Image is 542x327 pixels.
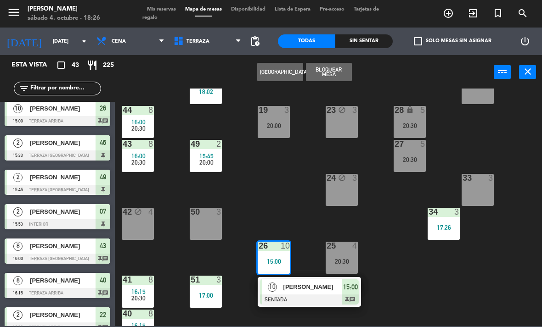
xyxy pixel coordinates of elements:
span: Reserva especial [486,6,510,21]
div: 17:26 [428,224,460,231]
i: close [522,66,533,77]
div: 20:30 [394,156,426,163]
span: Disponibilidad [226,7,270,12]
i: lock [406,106,414,114]
span: 15:00 [343,282,358,293]
span: 26 [100,103,106,114]
span: [PERSON_NAME] [30,138,96,148]
span: [PERSON_NAME] [30,310,96,320]
span: 20:30 [131,294,146,302]
i: arrow_drop_down [79,36,90,47]
div: Sin sentar [335,34,393,48]
span: 225 [103,60,114,71]
span: Cena [112,39,126,44]
span: 10 [268,283,277,292]
button: Bloquear Mesa [306,63,352,81]
input: Filtrar por nombre... [29,83,101,94]
button: [GEOGRAPHIC_DATA] [257,63,303,81]
span: 40 [100,275,106,286]
div: 25 [327,242,327,250]
button: close [519,65,536,79]
span: 49 [100,172,106,183]
i: crop_square [56,60,67,71]
div: [PERSON_NAME] [28,5,100,14]
div: 4 [148,208,154,216]
div: 8 [148,106,154,114]
span: Mis reservas [142,7,181,12]
span: 20:00 [199,159,214,166]
span: 16:00 [131,118,146,126]
span: BUSCAR [510,6,535,21]
div: 20:30 [394,122,426,129]
i: power_input [497,66,508,77]
span: [PERSON_NAME] [30,207,96,216]
div: 28 [395,106,395,114]
i: menu [7,6,21,19]
span: 07 [100,206,106,217]
span: 8 [13,242,23,251]
div: 3 [216,208,222,216]
div: 15:00 [258,258,290,265]
div: 8 [148,276,154,284]
span: 46 [100,137,106,148]
div: 3 [488,174,494,182]
i: block [338,106,346,114]
span: [PERSON_NAME] [30,276,96,285]
div: Esta vista [5,60,66,71]
i: restaurant [87,60,98,71]
span: 2 [13,139,23,148]
label: Solo mesas sin asignar [414,37,491,45]
div: 4 [352,242,358,250]
i: filter_list [18,83,29,94]
i: turned_in_not [492,8,503,19]
i: power_settings_new [519,36,531,47]
span: 2 [13,173,23,182]
div: 23 [327,106,327,114]
span: 43 [100,240,106,251]
span: 8 [13,276,23,285]
div: sábado 4. octubre - 18:26 [28,14,100,23]
div: Todas [278,34,335,48]
span: Mapa de mesas [181,7,226,12]
div: 18:02 [190,89,222,95]
span: [PERSON_NAME] [30,172,96,182]
div: 3 [454,208,460,216]
span: 43 [72,60,79,71]
span: [PERSON_NAME] [30,241,96,251]
i: exit_to_app [468,8,479,19]
div: 20:30 [326,258,358,265]
span: 2 [13,310,23,320]
i: block [338,174,346,182]
button: power_input [494,65,511,79]
span: 10 [13,104,23,113]
div: 19 [259,106,259,114]
span: [PERSON_NAME] [30,104,96,113]
span: 20:30 [131,159,146,166]
span: Terraza [186,39,209,44]
div: 26 [259,242,259,250]
div: 5 [420,140,426,148]
div: 3 [284,106,290,114]
i: search [517,8,528,19]
span: [PERSON_NAME] [283,282,342,292]
div: 8 [148,310,154,318]
span: 15:45 [199,152,214,160]
span: pending_actions [249,36,260,47]
span: 20:30 [131,125,146,132]
div: 8 [148,140,154,148]
span: 22 [100,309,106,320]
div: 33 [463,174,463,182]
span: RESERVAR MESA [436,6,461,21]
div: 20:00 [258,122,290,129]
span: 16:15 [131,288,146,295]
i: block [134,208,142,216]
div: 5 [420,106,426,114]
